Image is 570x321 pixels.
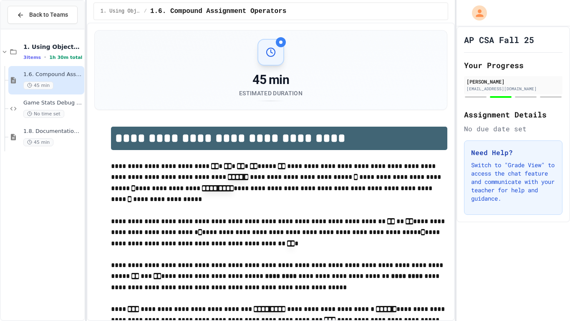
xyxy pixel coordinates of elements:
span: 1.8. Documentation with Comments and Preconditions [23,128,83,135]
span: 3 items [23,55,41,60]
span: / [144,8,147,15]
p: Switch to "Grade View" to access the chat feature and communicate with your teacher for help and ... [471,161,555,203]
div: [PERSON_NAME] [467,78,560,85]
span: 1h 30m total [49,55,82,60]
span: No time set [23,110,64,118]
h3: Need Help? [471,148,555,158]
iframe: chat widget [535,288,562,313]
span: 1.6. Compound Assignment Operators [23,71,83,78]
h2: Your Progress [464,59,562,71]
div: My Account [463,3,489,23]
div: Estimated Duration [239,89,303,97]
span: 1. Using Objects and Methods [23,43,83,51]
h2: Assignment Details [464,109,562,120]
div: 45 min [239,72,303,87]
span: 1. Using Objects and Methods [101,8,141,15]
span: • [44,54,46,61]
h1: AP CSA Fall 25 [464,34,534,46]
button: Back to Teams [8,6,78,24]
span: 45 min [23,138,53,146]
span: Game Stats Debug Challenge [23,99,83,107]
span: 45 min [23,82,53,89]
span: Back to Teams [29,10,68,19]
div: [EMAIL_ADDRESS][DOMAIN_NAME] [467,86,560,92]
div: No due date set [464,124,562,134]
span: 1.6. Compound Assignment Operators [150,6,286,16]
